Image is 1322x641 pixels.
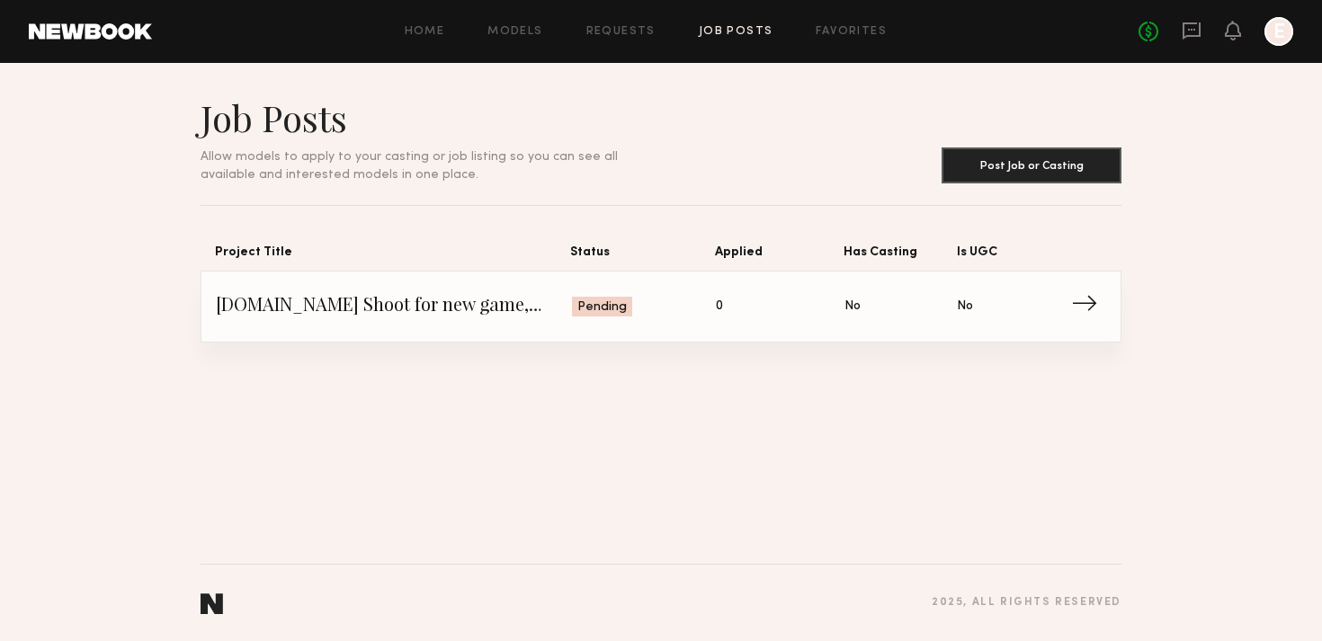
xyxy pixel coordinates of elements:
[844,242,957,271] span: Has Casting
[216,293,572,320] span: [DOMAIN_NAME] Shoot for new game, "The Good News Is..."
[932,597,1121,609] div: 2025 , all rights reserved
[201,151,618,181] span: Allow models to apply to your casting or job listing so you can see all available and interested ...
[405,26,445,38] a: Home
[957,297,973,316] span: No
[942,147,1121,183] button: Post Job or Casting
[215,242,570,271] span: Project Title
[487,26,542,38] a: Models
[816,26,887,38] a: Favorites
[1071,293,1108,320] span: →
[1264,17,1293,46] a: E
[844,297,861,316] span: No
[699,26,773,38] a: Job Posts
[957,242,1070,271] span: Is UGC
[715,242,844,271] span: Applied
[201,95,661,140] h1: Job Posts
[570,242,715,271] span: Status
[577,298,627,316] span: Pending
[216,272,1106,342] a: [DOMAIN_NAME] Shoot for new game, "The Good News Is..."Pending0NoNo→
[586,26,656,38] a: Requests
[716,297,723,316] span: 0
